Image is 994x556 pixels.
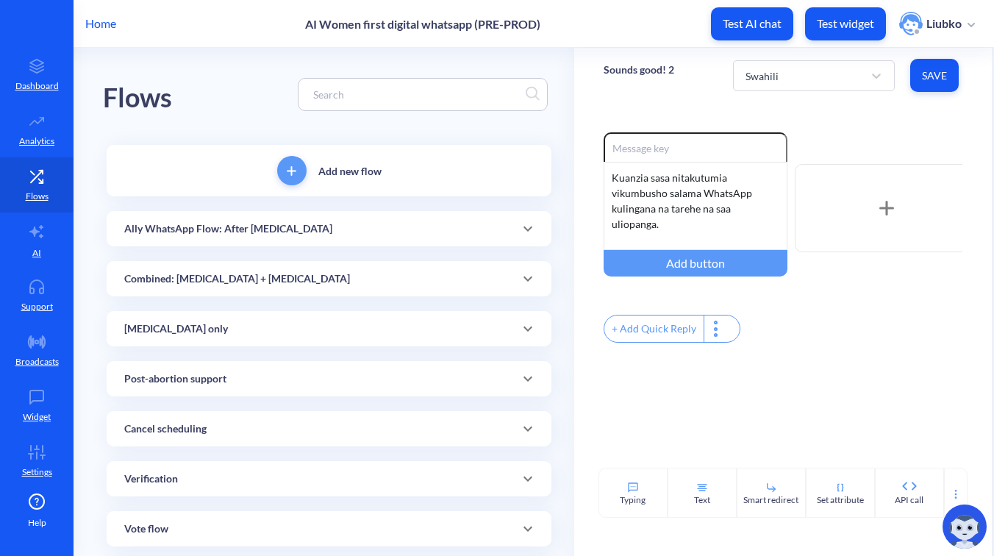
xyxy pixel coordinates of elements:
[22,466,52,479] p: Settings
[711,7,793,40] button: Test AI chat
[107,511,551,546] div: Vote flow
[604,162,787,250] div: Kuanzia sasa nitakutumia vikumbusho salama WhatsApp kulingana na tarehe na saa uliopanga. Kama hu...
[910,59,959,92] button: Save
[28,516,46,530] span: Help
[124,371,226,387] p: Post-abortion support
[926,15,962,32] p: Liubko
[85,15,116,32] p: Home
[817,493,864,507] div: Set attribute
[604,316,704,342] div: + Add Quick Reply
[32,246,41,260] p: AI
[604,250,787,277] div: Add button
[604,63,674,77] p: Sounds good! 2
[124,521,168,537] p: Vote flow
[892,10,982,37] button: user photoLiubko
[124,471,178,487] p: Verification
[306,86,526,103] input: Search
[723,16,782,31] p: Test AI chat
[604,132,787,162] input: Message key
[107,311,551,346] div: [MEDICAL_DATA] only
[103,77,172,119] div: Flows
[817,16,874,31] p: Test widget
[15,79,59,93] p: Dashboard
[26,190,49,203] p: Flows
[124,271,350,287] p: Combined: [MEDICAL_DATA] + [MEDICAL_DATA]
[107,211,551,246] div: Ally WhatsApp Flow: After [MEDICAL_DATA]
[107,461,551,496] div: Verification
[895,493,923,507] div: API call
[805,7,886,40] button: Test widget
[305,17,540,31] p: AI Women first digital whatsapp (PRE-PROD)
[745,68,779,83] div: Swahili
[21,300,53,313] p: Support
[899,12,923,35] img: user photo
[124,221,332,237] p: Ally WhatsApp Flow: After [MEDICAL_DATA]
[694,493,710,507] div: Text
[943,505,987,549] img: copilot-icon.svg
[922,68,947,83] span: Save
[124,421,207,437] p: Cancel scheduling
[23,410,51,424] p: Widget
[107,361,551,396] div: Post-abortion support
[743,493,798,507] div: Smart redirect
[107,411,551,446] div: Cancel scheduling
[620,493,646,507] div: Typing
[124,321,228,337] p: [MEDICAL_DATA] only
[107,261,551,296] div: Combined: [MEDICAL_DATA] + [MEDICAL_DATA]
[318,163,382,179] p: Add new flow
[19,135,54,148] p: Analytics
[15,355,59,368] p: Broadcasts
[277,156,307,185] button: add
